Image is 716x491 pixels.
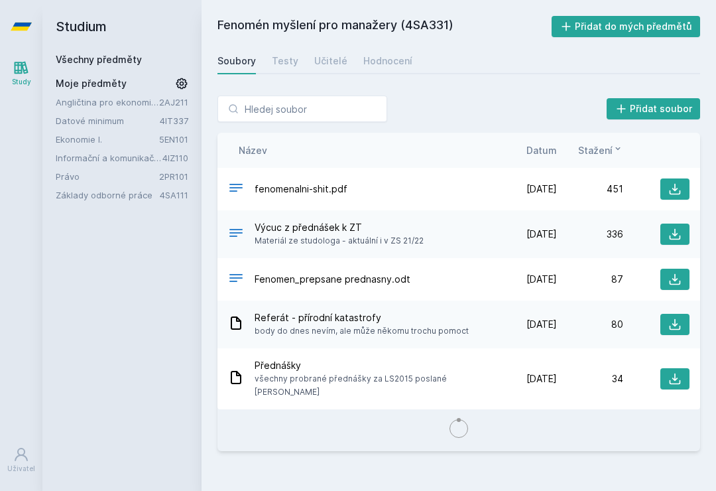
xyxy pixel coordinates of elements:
[255,372,485,399] span: všechny probrané přednášky za LS2015 poslané [PERSON_NAME]
[255,359,485,372] span: Přednášky
[526,143,557,157] button: Datum
[56,77,127,90] span: Moje předměty
[557,372,623,386] div: 34
[272,54,298,68] div: Testy
[557,228,623,241] div: 336
[56,188,160,202] a: Základy odborné práce
[314,54,347,68] div: Učitelé
[255,182,347,196] span: fenomenalni-shit.pdf
[255,234,424,247] span: Materiál ze studologa - aktuální i v ZS 21/22
[255,273,410,286] span: Fenomen_prepsane prednasny.odt
[217,16,552,37] h2: Fenomén myšlení pro manažery (4SA331)
[228,180,244,199] div: PDF
[578,143,623,157] button: Stažení
[255,324,469,338] span: body do dnes nevím, ale může někomu trochu pomoct
[526,273,557,286] span: [DATE]
[12,77,31,87] div: Study
[7,464,35,474] div: Uživatel
[363,48,412,74] a: Hodnocení
[228,225,244,244] div: .PDF
[607,98,701,119] button: Přidat soubor
[3,53,40,94] a: Study
[557,182,623,196] div: 451
[56,54,142,65] a: Všechny předměty
[314,48,347,74] a: Učitelé
[526,372,557,386] span: [DATE]
[526,182,557,196] span: [DATE]
[160,190,188,200] a: 4SA111
[56,114,160,127] a: Datové minimum
[159,134,188,145] a: 5EN101
[3,440,40,480] a: Uživatel
[552,16,701,37] button: Přidat do mých předmětů
[217,96,387,122] input: Hledej soubor
[217,48,256,74] a: Soubory
[578,143,613,157] span: Stažení
[255,221,424,234] span: Výcuc z přednášek k ZT
[56,133,159,146] a: Ekonomie I.
[56,170,159,183] a: Právo
[255,311,469,324] span: Referát - přírodní katastrofy
[228,270,244,289] div: ODT
[56,151,162,165] a: Informační a komunikační technologie
[217,54,256,68] div: Soubory
[526,318,557,331] span: [DATE]
[162,153,188,163] a: 4IZ110
[363,54,412,68] div: Hodnocení
[557,273,623,286] div: 87
[557,318,623,331] div: 80
[239,143,267,157] button: Název
[159,171,188,182] a: 2PR101
[160,115,188,126] a: 4IT337
[56,96,159,109] a: Angličtina pro ekonomická studia 1 (B2/C1)
[526,228,557,241] span: [DATE]
[159,97,188,107] a: 2AJ211
[272,48,298,74] a: Testy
